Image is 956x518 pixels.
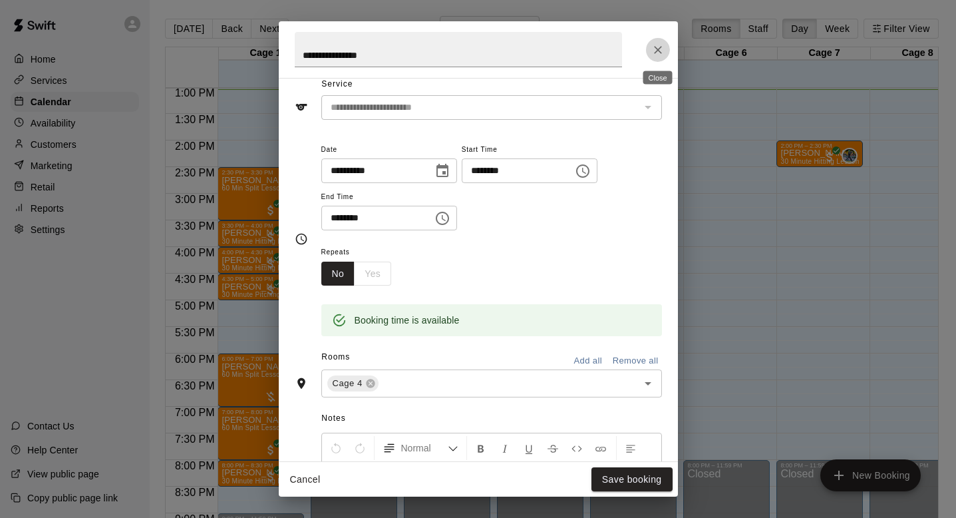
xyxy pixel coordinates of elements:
div: outlined button group [321,262,392,286]
span: Repeats [321,244,402,262]
svg: Timing [295,232,308,246]
button: Left Align [619,436,642,460]
button: Cancel [284,467,327,492]
button: Format Italics [494,436,516,460]
button: Center Align [325,460,347,484]
button: Undo [325,436,347,460]
button: Close [646,38,670,62]
span: Cage 4 [327,377,368,390]
button: Choose time, selected time is 6:30 PM [429,205,456,232]
svg: Service [295,101,308,114]
svg: Rooms [295,377,308,390]
button: Choose time, selected time is 6:00 PM [569,158,596,184]
span: Service [321,79,353,89]
button: Remove all [609,351,662,372]
button: Insert Code [565,436,588,460]
button: Choose date, selected date is Oct 10, 2025 [429,158,456,184]
button: No [321,262,355,286]
button: Insert Link [589,436,612,460]
button: Add all [567,351,609,372]
div: Close [643,71,673,85]
button: Formatting Options [377,436,464,460]
button: Format Bold [470,436,492,460]
span: Start Time [462,141,597,159]
button: Justify Align [373,460,395,484]
span: Normal [401,441,448,455]
span: End Time [321,188,457,206]
button: Open [639,374,657,393]
span: Date [321,141,457,159]
div: The service of an existing booking cannot be changed [321,95,662,120]
button: Save booking [591,467,673,492]
button: Right Align [349,460,371,484]
span: Rooms [321,352,350,362]
div: Cage 4 [327,376,379,391]
button: Format Underline [518,436,540,460]
button: Redo [349,436,371,460]
div: Booking time is available [355,308,460,332]
span: Notes [321,408,661,429]
button: Format Strikethrough [542,436,564,460]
